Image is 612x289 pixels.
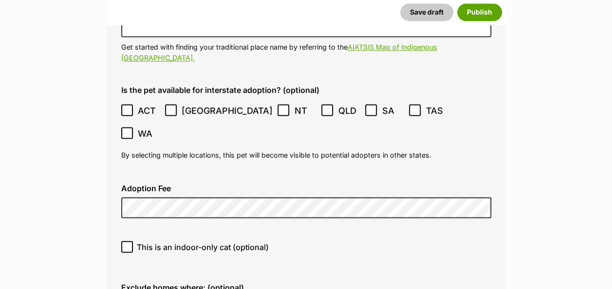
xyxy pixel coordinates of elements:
span: NT [295,104,316,117]
span: ACT [138,104,160,117]
button: Save draft [400,3,453,21]
label: Adoption Fee [121,183,491,192]
span: TAS [426,104,448,117]
span: QLD [338,104,360,117]
label: Is the pet available for interstate adoption? (optional) [121,86,491,94]
span: This is an indoor-only cat (optional) [137,241,269,253]
span: [GEOGRAPHIC_DATA] [182,104,273,117]
span: WA [138,127,160,140]
p: Get started with finding your traditional place name by referring to the [121,42,491,63]
a: AIATSIS Map of Indigenous [GEOGRAPHIC_DATA]. [121,43,437,61]
span: SA [382,104,404,117]
button: Publish [457,3,502,21]
p: By selecting multiple locations, this pet will become visible to potential adopters in other states. [121,150,491,160]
